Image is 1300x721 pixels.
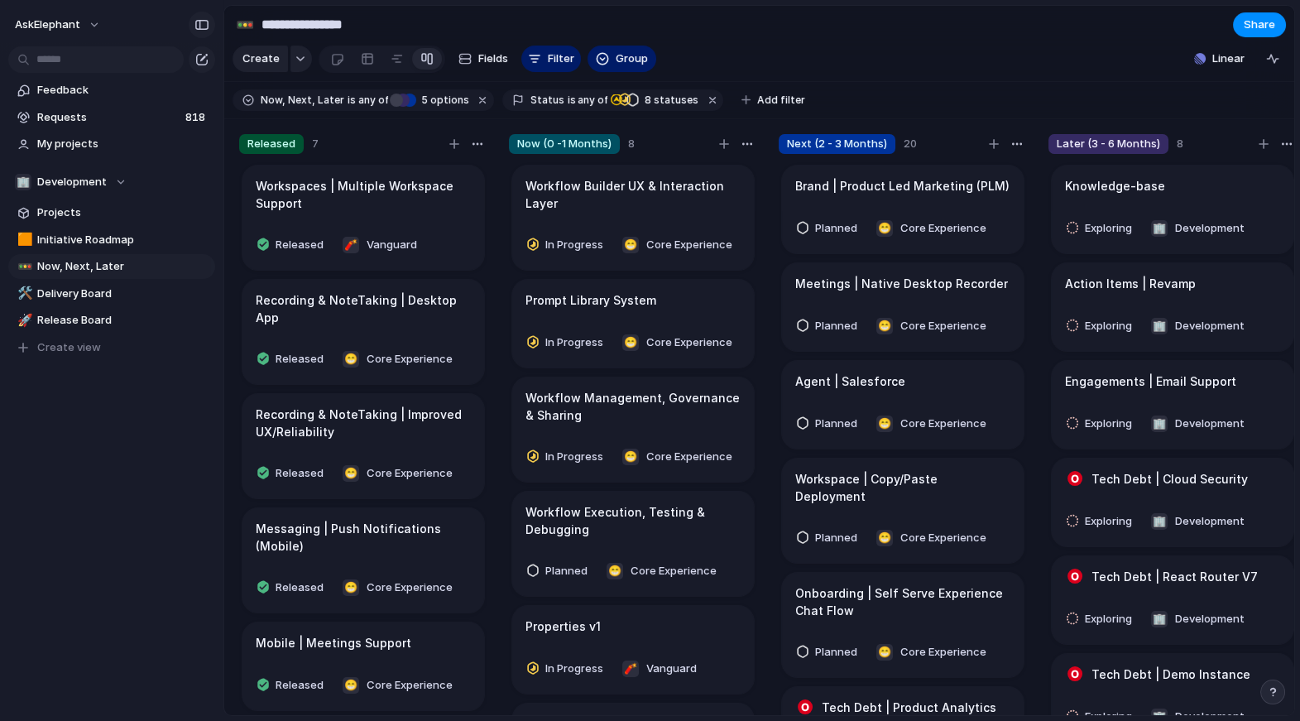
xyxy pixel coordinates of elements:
h1: Action Items | Revamp [1065,275,1196,293]
button: 😁Core Experience [617,444,736,470]
span: Planned [815,644,857,661]
span: My projects [37,136,209,152]
div: 😁 [876,318,893,334]
span: Core Experience [367,465,453,482]
div: 🧨 [622,661,639,677]
span: Core Experience [367,677,453,694]
button: In Progress [521,329,614,356]
span: In Progress [545,661,603,677]
h1: Tech Debt | React Router V7 [1091,568,1258,586]
button: Exploring [1061,508,1143,535]
span: Development [1175,611,1245,627]
button: AskElephant [7,12,109,38]
span: Development [1175,318,1245,334]
h1: Mobile | Meetings Support [256,634,411,652]
span: Development [37,174,107,190]
button: 😁Core Experience [871,313,991,339]
h1: Recording & NoteTaking | Improved UX/Reliability [256,406,471,440]
span: Create view [37,339,101,356]
div: Onboarding | Self Serve Experience Chat FlowPlanned😁Core Experience [781,572,1024,678]
div: 😁 [343,351,359,368]
span: Released [276,579,324,596]
a: Requests818 [8,105,215,130]
button: 😁Core Experience [338,672,457,699]
button: Released [252,346,334,373]
span: Released [276,351,324,368]
button: 🏢Development [1146,411,1249,437]
span: statuses [640,93,698,108]
div: 🏢 [15,174,31,190]
div: 🟧 [17,230,29,249]
div: 😁 [622,449,639,465]
h1: Workflow Execution, Testing & Debugging [525,503,741,538]
span: Planned [815,318,857,334]
span: Create [242,50,280,67]
div: 😁 [622,334,639,351]
div: Action Items | RevampExploring🏢Development [1051,262,1294,352]
a: 🛠️Delivery Board [8,281,215,306]
button: In Progress [521,232,614,258]
button: 😁Core Experience [871,411,991,437]
button: Planned [791,639,868,666]
button: 🛠️ [15,286,31,302]
span: Feedback [37,82,209,99]
span: Exploring [1085,513,1132,530]
span: Planned [815,416,857,432]
button: Planned [521,558,598,584]
h1: Meetings | Native Desktop Recorder [795,275,1008,293]
a: 🚥Now, Next, Later [8,254,215,279]
button: 😁Core Experience [602,558,721,584]
span: Planned [545,563,588,579]
h1: Messaging | Push Notifications (Mobile) [256,520,471,555]
span: Core Experience [367,579,453,596]
h1: Tech Debt | Cloud Security [1091,470,1248,488]
span: Exploring [1085,611,1132,627]
div: 🏢 [1151,220,1168,237]
button: Exploring [1061,411,1143,437]
span: 7 [312,136,319,152]
div: 😁 [607,563,623,579]
span: Initiative Roadmap [37,232,209,248]
span: Planned [815,530,857,546]
div: Meetings | Native Desktop RecorderPlanned😁Core Experience [781,262,1024,352]
button: Create [233,46,288,72]
span: Projects [37,204,209,221]
span: In Progress [545,449,603,465]
span: Linear [1212,50,1245,67]
span: Planned [815,220,857,237]
button: Add filter [732,89,815,112]
div: Workflow Management, Governance & SharingIn Progress😁Core Experience [511,377,755,483]
a: Projects [8,200,215,225]
div: 😁 [343,465,359,482]
h1: Prompt Library System [525,291,656,310]
button: 😁Core Experience [338,574,457,601]
div: Tech Debt | React Router V7Exploring🏢Development [1051,555,1294,645]
span: Development [1175,220,1245,237]
span: In Progress [545,334,603,351]
h1: Knowledge-base [1065,177,1165,195]
span: is [568,93,576,108]
button: 🏢Development [8,170,215,195]
div: Workflow Builder UX & Interaction LayerIn Progress😁Core Experience [511,165,755,271]
button: 🏢Development [1146,508,1249,535]
button: Released [252,672,334,699]
button: 🚥 [15,258,31,275]
h1: Workflow Builder UX & Interaction Layer [525,177,741,212]
div: Agent | SalesforcePlanned😁Core Experience [781,360,1024,449]
span: Share [1244,17,1275,33]
span: 8 [640,94,654,106]
button: Released [252,232,334,258]
span: any of [576,93,608,108]
button: 😁Core Experience [338,346,457,373]
button: 5 options [390,91,473,109]
span: Filter [548,50,574,67]
button: Group [588,46,656,72]
button: Create view [8,335,215,360]
span: Exploring [1085,416,1132,432]
span: is [348,93,356,108]
span: Core Experience [646,237,732,253]
span: Core Experience [900,416,986,432]
div: 🏢 [1151,416,1168,432]
div: Mobile | Meetings SupportReleased😁Core Experience [242,622,485,711]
